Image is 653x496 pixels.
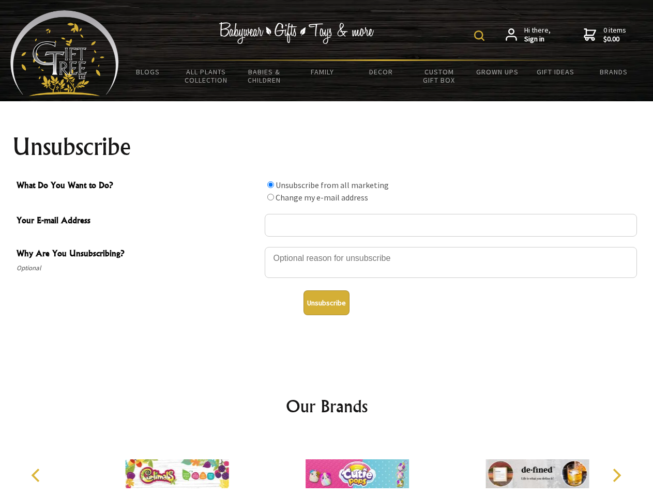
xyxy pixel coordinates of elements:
span: Hi there, [524,26,551,44]
input: What Do You Want to Do? [267,194,274,200]
strong: Sign in [524,35,551,44]
span: 0 items [603,25,626,44]
span: Optional [17,262,260,274]
a: All Plants Collection [177,61,236,91]
button: Next [605,464,628,487]
input: What Do You Want to Do? [267,181,274,188]
a: Brands [585,61,643,83]
h1: Unsubscribe [12,134,641,159]
label: Change my e-mail address [276,192,368,203]
a: Gift Ideas [526,61,585,83]
a: Custom Gift Box [410,61,468,91]
button: Previous [26,464,49,487]
button: Unsubscribe [303,290,350,315]
img: Babywear - Gifts - Toys & more [219,22,374,44]
a: Family [294,61,352,83]
textarea: Why Are You Unsubscribing? [265,247,637,278]
a: Decor [352,61,410,83]
a: Hi there,Sign in [506,26,551,44]
img: Babyware - Gifts - Toys and more... [10,10,119,96]
span: Why Are You Unsubscribing? [17,247,260,262]
a: Grown Ups [468,61,526,83]
img: product search [474,30,484,41]
a: 0 items$0.00 [584,26,626,44]
a: BLOGS [119,61,177,83]
label: Unsubscribe from all marketing [276,180,389,190]
a: Babies & Children [235,61,294,91]
span: Your E-mail Address [17,214,260,229]
h2: Our Brands [21,394,633,419]
strong: $0.00 [603,35,626,44]
input: Your E-mail Address [265,214,637,237]
span: What Do You Want to Do? [17,179,260,194]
